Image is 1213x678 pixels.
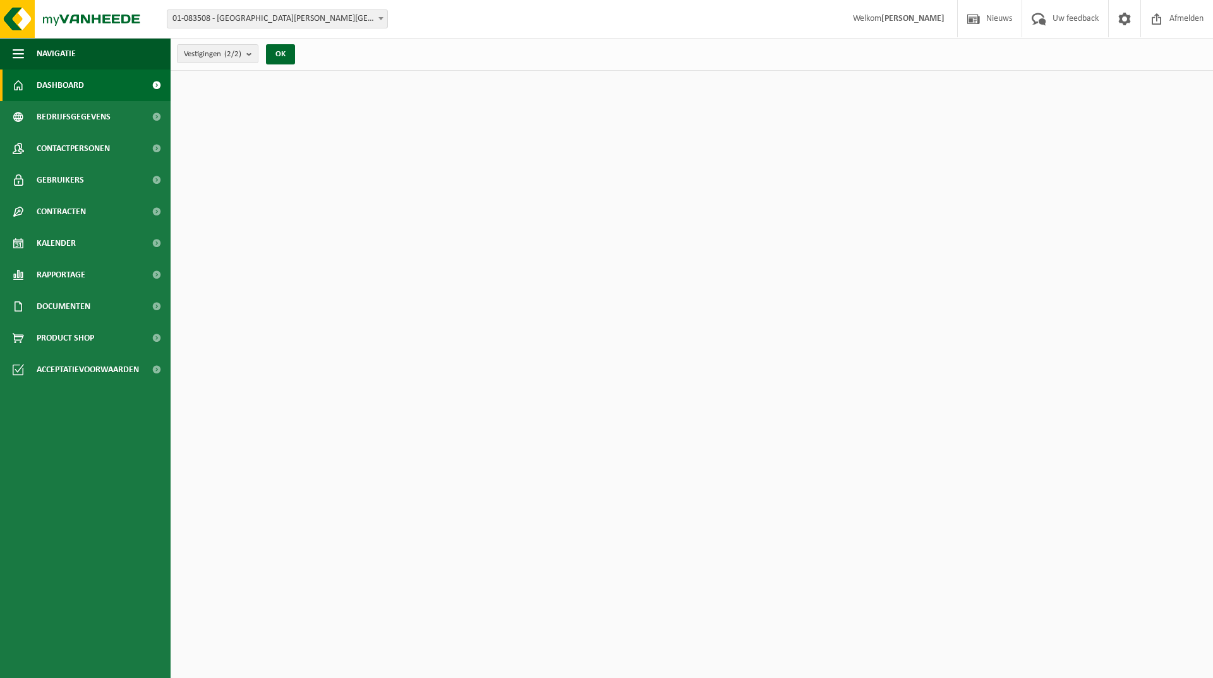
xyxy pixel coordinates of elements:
span: Vestigingen [184,45,241,64]
button: Vestigingen(2/2) [177,44,258,63]
span: Bedrijfsgegevens [37,101,111,133]
span: Gebruikers [37,164,84,196]
span: Documenten [37,291,90,322]
span: 01-083508 - CLAYTON BELGIUM NV - BORNEM [167,10,387,28]
span: Dashboard [37,70,84,101]
button: OK [266,44,295,64]
strong: [PERSON_NAME] [881,14,944,23]
span: Acceptatievoorwaarden [37,354,139,385]
span: Kalender [37,227,76,259]
span: Product Shop [37,322,94,354]
span: Contactpersonen [37,133,110,164]
count: (2/2) [224,50,241,58]
span: Rapportage [37,259,85,291]
span: Contracten [37,196,86,227]
span: Navigatie [37,38,76,70]
span: 01-083508 - CLAYTON BELGIUM NV - BORNEM [167,9,388,28]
